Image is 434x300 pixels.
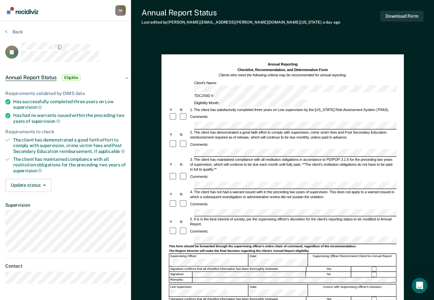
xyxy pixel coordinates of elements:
[13,168,42,173] span: supervision
[169,249,396,253] div: The Region Director will make the final decision regarding the client's Annual Report eligibility
[268,62,297,66] strong: Annual Reporting
[237,68,328,72] strong: Checklist, Recommendation, and Determination Form
[179,162,189,167] div: N
[98,149,125,154] span: applicable
[7,7,38,14] img: Recidiviz
[189,190,396,199] div: 4. The client has not had a warrant issued with in the preceding two years of supervision. This d...
[13,157,126,173] div: The client has maintained compliance with all restitution obligations for the preceding two years of
[249,254,308,266] div: Date:
[5,29,23,35] button: Back
[169,107,179,112] div: Y
[306,272,351,277] div: No
[5,129,126,135] div: Requirements to check
[193,80,404,92] div: Client's Name:
[189,157,396,172] div: 3. The client has maintained compliance with all restitution obligations in accordance to PD/POP-...
[189,202,209,207] div: Comments:
[249,285,308,297] div: Date:
[13,104,42,110] span: supervision
[189,174,209,179] div: Comments:
[142,8,340,17] div: Annual Report Status
[179,192,189,197] div: N
[5,263,126,269] dt: Contact
[62,74,81,81] span: Eligible
[169,254,248,266] div: Supervising Officer:
[308,285,396,297] div: Concur with Supervising Officer's Decision
[380,11,424,22] button: Download Form
[31,119,60,124] span: supervision
[189,130,396,140] div: 2. The client has demonstrated a good faith effort to comply with supervision, crime victim fees ...
[5,91,126,96] div: Requirements validated by OIMS data
[218,73,346,77] em: Clients who meet the following criteria may be recommended for annual reporting.
[142,20,340,25] div: Last edited by [PERSON_NAME][EMAIL_ADDRESS][PERSON_NAME][DOMAIN_NAME][US_STATE]
[189,142,209,147] div: Comments:
[13,137,126,154] div: The client has demonstrated a good faith effort to comply with supervision, crime victim fees and...
[5,179,51,192] button: Update status
[308,254,396,266] div: Supervising Officer Recommend Client for Annual Report
[193,93,304,100] div: TDCJ/SID #:
[189,217,396,227] div: 5. It is in the best interest of society, per the supervising officer's discretion for the client...
[169,162,179,167] div: Y
[193,100,309,107] div: Eligibility Month:
[189,107,396,112] div: 1. The client has satisfactorily completed three years on Low supervision by the [US_STATE] Risk ...
[13,113,126,124] div: Has had no warrants issued within the preceding two years of
[5,202,126,208] dt: Supervision
[189,115,209,120] div: Comments:
[179,219,189,224] div: N
[169,192,179,197] div: Y
[169,219,179,224] div: Y
[323,20,340,25] span: a day ago
[189,229,209,234] div: Comments:
[5,74,57,81] span: Annual Report Status
[412,278,427,293] iframe: Intercom live chat
[169,267,306,272] div: Signature confirms that all checklist information has been thoroughly reviewed.
[169,277,192,282] div: Remarks:
[169,132,179,137] div: Y
[179,132,189,137] div: N
[115,5,126,16] button: Profile dropdown button
[179,107,189,112] div: N
[169,285,248,297] div: Unit Supervisor:
[115,5,126,16] div: J W
[307,267,351,272] div: Yes
[169,272,192,277] div: Signature:
[13,99,126,110] div: Has successfully completed three years on Low
[169,244,396,249] div: This form should be forwarded through the supervising officer's entire chain of command, regardle...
